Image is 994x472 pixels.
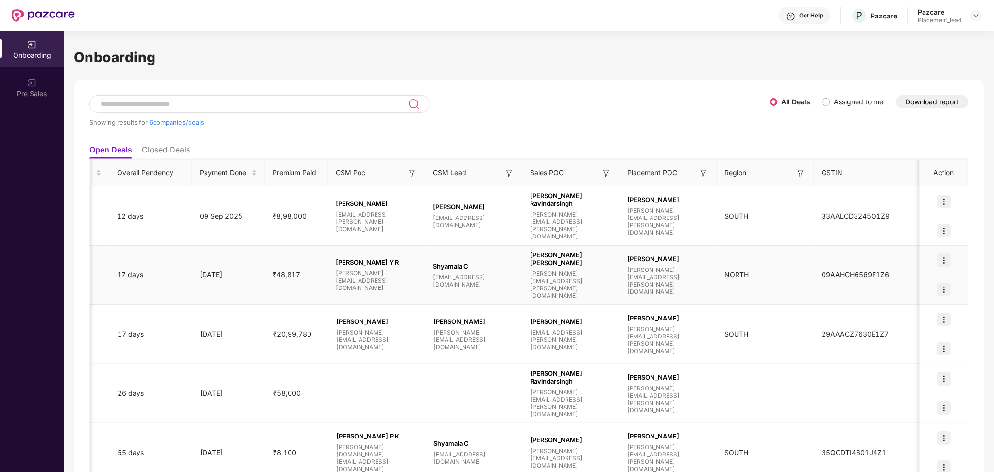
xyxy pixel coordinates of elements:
[192,329,265,339] div: [DATE]
[814,160,921,186] th: GSTIN
[192,270,265,280] div: [DATE]
[699,169,709,178] img: svg+xml;base64,PHN2ZyB3aWR0aD0iMTYiIGhlaWdodD0iMTYiIHZpZXdCb3g9IjAgMCAxNiAxNiIgZmlsbD0ibm9uZSIgeG...
[938,283,951,296] img: icon
[110,388,192,399] div: 26 days
[725,168,747,178] span: Region
[192,160,265,186] th: Payment Done
[814,212,898,220] span: 33AALCD3245Q1Z9
[110,160,192,186] th: Overall Pendency
[12,9,75,22] img: New Pazcare Logo
[336,200,418,207] span: [PERSON_NAME]
[192,447,265,458] div: [DATE]
[918,7,962,17] div: Pazcare
[717,447,814,458] div: SOUTH
[602,169,612,178] img: svg+xml;base64,PHN2ZyB3aWR0aD0iMTYiIGhlaWdodD0iMTYiIHZpZXdCb3g9IjAgMCAxNiAxNiIgZmlsbD0ibm9uZSIgeG...
[408,98,419,110] img: svg+xml;base64,PHN2ZyB3aWR0aD0iMjQiIGhlaWdodD0iMjUiIHZpZXdCb3g9IjAgMCAyNCAyNSIgZmlsbD0ibm9uZSIgeG...
[628,385,709,414] span: [PERSON_NAME][EMAIL_ADDRESS][PERSON_NAME][DOMAIN_NAME]
[89,145,132,159] li: Open Deals
[628,325,709,354] span: [PERSON_NAME][EMAIL_ADDRESS][PERSON_NAME][DOMAIN_NAME]
[336,432,418,440] span: [PERSON_NAME] P K
[433,273,515,288] span: [EMAIL_ADDRESS][DOMAIN_NAME]
[265,389,308,397] span: ₹58,000
[110,270,192,280] div: 17 days
[336,211,418,233] span: [EMAIL_ADDRESS][PERSON_NAME][DOMAIN_NAME]
[531,447,612,469] span: [PERSON_NAME][EMAIL_ADDRESS][DOMAIN_NAME]
[938,195,951,208] img: icon
[628,207,709,236] span: [PERSON_NAME][EMAIL_ADDRESS][PERSON_NAME][DOMAIN_NAME]
[628,196,709,203] span: [PERSON_NAME]
[433,203,515,211] span: [PERSON_NAME]
[871,11,898,20] div: Pazcare
[857,10,863,21] span: P
[531,370,612,385] span: [PERSON_NAME] Ravindarsingh
[782,98,811,106] label: All Deals
[433,214,515,229] span: [EMAIL_ADDRESS][DOMAIN_NAME]
[336,329,418,351] span: [PERSON_NAME][EMAIL_ADDRESS][DOMAIN_NAME]
[628,255,709,263] span: [PERSON_NAME]
[717,329,814,339] div: SOUTH
[408,169,417,178] img: svg+xml;base64,PHN2ZyB3aWR0aD0iMTYiIGhlaWdodD0iMTYiIHZpZXdCb3g9IjAgMCAxNiAxNiIgZmlsbD0ibm9uZSIgeG...
[433,262,515,270] span: Shyamala C
[433,329,515,351] span: [PERSON_NAME][EMAIL_ADDRESS][DOMAIN_NAME]
[265,448,304,456] span: ₹8,100
[628,314,709,322] span: [PERSON_NAME]
[110,447,192,458] div: 55 days
[938,342,951,355] img: icon
[336,258,418,266] span: [PERSON_NAME] Y R
[531,329,612,351] span: [EMAIL_ADDRESS][PERSON_NAME][DOMAIN_NAME]
[192,388,265,399] div: [DATE]
[920,160,969,186] th: Action
[834,98,884,106] label: Assigned to me
[531,211,612,240] span: [PERSON_NAME][EMAIL_ADDRESS][PERSON_NAME][DOMAIN_NAME]
[265,212,315,220] span: ₹8,98,000
[200,168,250,178] span: Payment Done
[433,318,515,325] span: [PERSON_NAME]
[973,12,980,19] img: svg+xml;base64,PHN2ZyBpZD0iRHJvcGRvd24tMzJ4MzIiIHhtbG5zPSJodHRwOi8vd3d3LnczLm9yZy8yMDAwL3N2ZyIgd2...
[796,169,806,178] img: svg+xml;base64,PHN2ZyB3aWR0aD0iMTYiIGhlaWdodD0iMTYiIHZpZXdCb3g9IjAgMCAxNiAxNiIgZmlsbD0ibm9uZSIgeG...
[149,118,204,126] span: 6 companies/deals
[505,169,514,178] img: svg+xml;base64,PHN2ZyB3aWR0aD0iMTYiIGhlaWdodD0iMTYiIHZpZXdCb3g9IjAgMCAxNiAxNiIgZmlsbD0ibm9uZSIgeG...
[896,95,969,108] button: Download report
[938,401,951,415] img: icon
[717,211,814,221] div: SOUTH
[918,17,962,24] div: Placement_lead
[628,266,709,295] span: [PERSON_NAME][EMAIL_ADDRESS][PERSON_NAME][DOMAIN_NAME]
[814,448,894,456] span: 35QCDTI4601J4Z1
[27,40,37,50] img: svg+xml;base64,PHN2ZyB3aWR0aD0iMjAiIGhlaWdodD0iMjAiIHZpZXdCb3g9IjAgMCAyMCAyMCIgZmlsbD0ibm9uZSIgeG...
[786,12,796,21] img: svg+xml;base64,PHN2ZyBpZD0iSGVscC0zMngzMiIgeG1sbnM9Imh0dHA6Ly93d3cudzMub3JnLzIwMDAvc3ZnIiB3aWR0aD...
[336,270,418,291] span: [PERSON_NAME][EMAIL_ADDRESS][DOMAIN_NAME]
[89,118,770,126] div: Showing results for
[938,313,951,326] img: icon
[531,318,612,325] span: [PERSON_NAME]
[433,451,515,465] span: [EMAIL_ADDRESS][DOMAIN_NAME]
[814,270,897,279] span: 09AAHCH6569F1Z6
[800,12,823,19] div: Get Help
[531,270,612,299] span: [PERSON_NAME][EMAIL_ADDRESS][PERSON_NAME][DOMAIN_NAME]
[531,192,612,207] span: [PERSON_NAME] Ravindarsingh
[938,253,951,267] img: icon
[433,439,515,447] span: Shyamala C
[265,160,328,186] th: Premium Paid
[336,168,366,178] span: CSM Poc
[110,211,192,221] div: 12 days
[628,373,709,381] span: [PERSON_NAME]
[938,224,951,237] img: icon
[110,329,192,339] div: 17 days
[814,330,897,338] span: 29AAACZ7630E1Z7
[717,270,814,280] div: NORTH
[531,388,612,418] span: [PERSON_NAME][EMAIL_ADDRESS][PERSON_NAME][DOMAIN_NAME]
[938,372,951,386] img: icon
[628,432,709,440] span: [PERSON_NAME]
[142,145,190,159] li: Closed Deals
[531,168,564,178] span: Sales POC
[433,168,467,178] span: CSM Lead
[265,270,308,279] span: ₹48,817
[938,431,951,445] img: icon
[192,211,265,221] div: 09 Sep 2025
[27,78,37,88] img: svg+xml;base64,PHN2ZyB3aWR0aD0iMjAiIGhlaWdodD0iMjAiIHZpZXdCb3g9IjAgMCAyMCAyMCIgZmlsbD0ibm9uZSIgeG...
[628,168,678,178] span: Placement POC
[336,318,418,325] span: [PERSON_NAME]
[265,330,319,338] span: ₹20,99,780
[74,47,984,68] h1: Onboarding
[531,436,612,444] span: [PERSON_NAME]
